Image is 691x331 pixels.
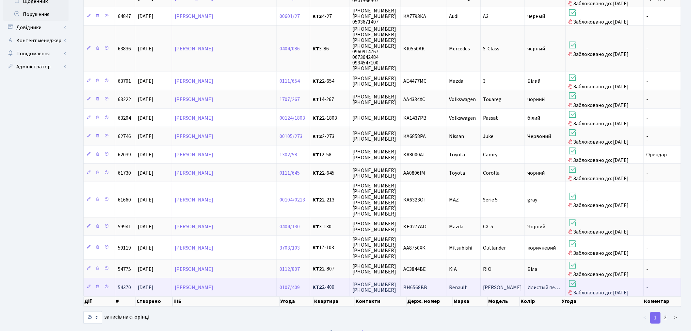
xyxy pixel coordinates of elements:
[118,13,131,20] span: 64847
[449,284,467,291] span: Renault
[175,133,214,140] a: [PERSON_NAME]
[83,311,149,324] label: записів на сторінці
[404,284,427,291] span: BH6568BB
[404,45,425,52] span: КІ0550АК
[483,284,522,291] span: [PERSON_NAME]
[528,78,541,85] span: Білий
[568,239,641,257] span: Заблоковано до: [DATE]
[449,169,465,177] span: Toyota
[313,169,322,177] b: КТ2
[3,8,69,21] a: Порушення
[118,223,131,230] span: 59941
[483,223,493,230] span: CX-5
[280,244,300,252] a: 3703/103
[175,151,214,158] a: [PERSON_NAME]
[118,45,131,52] span: 63836
[449,78,463,85] span: Mazda
[483,78,486,85] span: 3
[483,169,500,177] span: Corolla
[483,13,489,20] span: A3
[138,45,153,52] span: [DATE]
[313,151,319,158] b: КТ
[138,133,153,140] span: [DATE]
[313,223,319,230] b: КТ
[353,236,396,260] span: [PHONE_NUMBER] [PHONE_NUMBER] [PHONE_NUMBER] [PHONE_NUMBER]
[568,91,641,109] span: Заблоковано до: [DATE]
[280,78,300,85] a: 0111/654
[568,73,641,90] span: Заблоковано до: [DATE]
[280,114,305,122] a: 00124/1803
[449,266,457,273] span: KIA
[568,279,641,297] span: Заблоковано до: [DATE]
[313,45,319,52] b: КТ
[280,151,297,158] a: 1302/58
[313,244,319,252] b: КТ
[528,284,560,291] span: Илистый пе…
[175,244,214,252] a: [PERSON_NAME]
[138,169,153,177] span: [DATE]
[118,244,131,252] span: 59119
[528,223,546,230] span: Чорний
[313,285,347,290] span: 2-409
[568,218,641,236] span: Заблоковано до: [DATE]
[646,284,648,291] span: -
[561,297,644,306] th: Угода
[280,169,300,177] a: 0111/645
[449,196,459,203] span: MAZ
[404,96,426,103] span: AA4334XC
[118,133,131,140] span: 62746
[568,165,641,182] span: Заблоковано до: [DATE]
[313,78,322,85] b: КТ2
[280,13,300,20] a: 00601/27
[646,169,648,177] span: -
[646,45,648,52] span: -
[646,196,648,203] span: -
[483,266,492,273] span: RIO
[650,312,661,324] a: 1
[528,114,540,122] span: білий
[118,284,131,291] span: 54370
[483,96,502,103] span: Touareg
[449,151,465,158] span: Toyota
[313,46,347,51] span: 3-86
[404,266,426,273] span: AC3844BE
[404,13,426,20] span: КА7793КА
[646,223,648,230] span: -
[568,40,641,58] span: Заблоковано до: [DATE]
[528,13,545,20] span: черный
[528,151,530,158] span: -
[355,297,407,306] th: Контакти
[118,78,131,85] span: 63701
[660,312,671,324] a: 2
[568,128,641,146] span: Заблоковано до: [DATE]
[313,114,322,122] b: КТ2
[449,133,464,140] span: Nissan
[646,114,648,122] span: -
[646,151,667,158] span: Орендар
[313,13,322,20] b: КТ3
[175,169,214,177] a: [PERSON_NAME]
[483,151,498,158] span: Camry
[404,133,426,140] span: КА6858РА
[353,167,396,180] span: [PHONE_NUMBER] [PHONE_NUMBER]
[528,96,545,103] span: чорний
[138,114,153,122] span: [DATE]
[483,133,494,140] span: Juke
[175,78,214,85] a: [PERSON_NAME]
[404,114,427,122] span: KA1437PB
[280,96,300,103] a: 1707/267
[313,115,347,121] span: 2-1803
[138,78,153,85] span: [DATE]
[528,169,545,177] span: чорний
[353,130,396,143] span: [PHONE_NUMBER] [PHONE_NUMBER]
[353,93,396,106] span: [PHONE_NUMBER] [PHONE_NUMBER]
[528,244,556,252] span: коричневий
[138,96,153,103] span: [DATE]
[483,196,498,203] span: Serie 5
[313,196,322,203] b: КТ2
[568,8,641,26] span: Заблоковано до: [DATE]
[280,284,300,291] a: 0107/409
[404,223,427,230] span: КЕ0277АО
[353,26,396,72] span: [PHONE_NUMBER] [PHONE_NUMBER] [PHONE_NUMBER] [PHONE_NUMBER] 0960914767 0673642484 0934547100 [PHO...
[568,261,641,278] span: Заблоковано до: [DATE]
